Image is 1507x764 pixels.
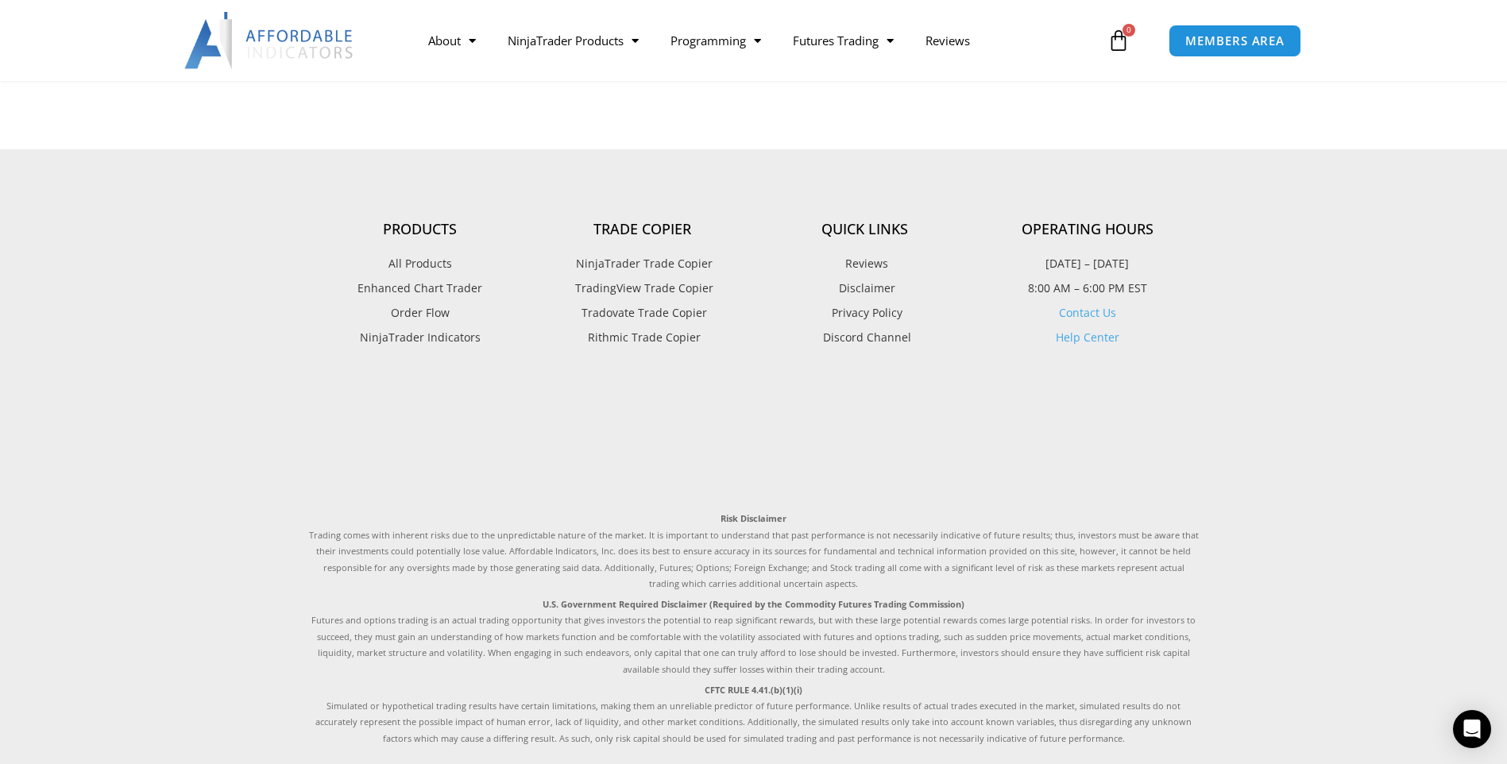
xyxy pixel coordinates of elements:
[309,596,1199,677] p: Futures and options trading is an actual trading opportunity that gives investors the potential t...
[1056,330,1119,345] a: Help Center
[391,303,450,323] span: Order Flow
[357,278,482,299] span: Enhanced Chart Trader
[492,22,655,59] a: NinjaTrader Products
[584,327,701,348] span: Rithmic Trade Copier
[976,253,1199,274] p: [DATE] – [DATE]
[572,253,713,274] span: NinjaTrader Trade Copier
[309,384,1199,495] iframe: Customer reviews powered by Trustpilot
[543,598,964,610] strong: U.S. Government Required Disclaimer (Required by the Commodity Futures Trading Commission)
[412,22,1103,59] nav: Menu
[754,327,976,348] a: Discord Channel
[1084,17,1153,64] a: 0
[578,303,707,323] span: Tradovate Trade Copier
[531,327,754,348] a: Rithmic Trade Copier
[531,278,754,299] a: TradingView Trade Copier
[655,22,777,59] a: Programming
[841,253,888,274] span: Reviews
[531,221,754,238] h4: Trade Copier
[754,303,976,323] a: Privacy Policy
[754,221,976,238] h4: Quick Links
[777,22,910,59] a: Futures Trading
[309,303,531,323] a: Order Flow
[828,303,902,323] span: Privacy Policy
[1185,35,1285,47] span: MEMBERS AREA
[1123,24,1135,37] span: 0
[531,303,754,323] a: Tradovate Trade Copier
[1169,25,1301,57] a: MEMBERS AREA
[910,22,986,59] a: Reviews
[721,512,786,524] strong: Risk Disclaimer
[412,22,492,59] a: About
[1453,710,1491,748] div: Open Intercom Messenger
[754,253,976,274] a: Reviews
[309,221,531,238] h4: Products
[309,682,1199,747] p: Simulated or hypothetical trading results have certain limitations, making them an unreliable pre...
[835,278,895,299] span: Disclaimer
[531,253,754,274] a: NinjaTrader Trade Copier
[309,327,531,348] a: NinjaTrader Indicators
[309,511,1199,592] p: Trading comes with inherent risks due to the unpredictable nature of the market. It is important ...
[819,327,911,348] span: Discord Channel
[360,327,481,348] span: NinjaTrader Indicators
[309,253,531,274] a: All Products
[976,221,1199,238] h4: Operating Hours
[309,278,531,299] a: Enhanced Chart Trader
[976,278,1199,299] p: 8:00 AM – 6:00 PM EST
[571,278,713,299] span: TradingView Trade Copier
[705,684,802,696] strong: CFTC RULE 4.41.(b)(1)(i)
[388,253,452,274] span: All Products
[754,278,976,299] a: Disclaimer
[184,12,355,69] img: LogoAI | Affordable Indicators – NinjaTrader
[1059,305,1116,320] a: Contact Us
